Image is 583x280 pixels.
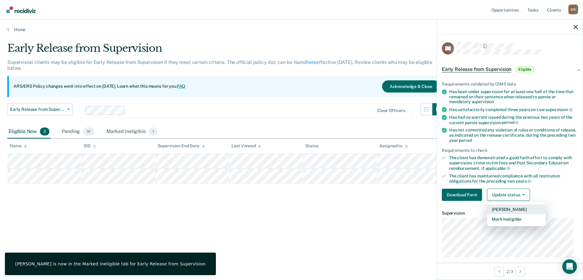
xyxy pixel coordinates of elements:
[13,83,185,89] p: ARS/ERS Policy changes went into effect on [DATE]. Learn what this means for you:
[7,42,445,59] div: Early Release from Supervision
[449,89,578,104] div: Has been under supervision for at least one half of the time that remained on their sentence when...
[7,27,576,32] a: Home
[449,107,578,112] div: Has satisfactorily completed three years on Low
[568,5,578,14] div: M R
[15,261,206,267] div: [PERSON_NAME] is now in the Marked Ineligible tab for Early Release from Supervision
[84,143,96,149] div: SID
[545,107,572,112] span: supervision
[437,263,583,279] div: 2 / 3
[40,128,49,135] span: 2
[442,189,485,201] a: Navigate to form link
[437,60,583,79] div: Early Release from SupervisionEligible
[158,143,205,149] div: Supervision End Date
[516,179,531,184] span: years
[449,173,578,184] div: The client has maintained compliance with all restitution obligations for the preceding two
[379,143,408,149] div: Assigned to
[442,66,511,72] span: Early Release from Supervision
[516,267,525,276] button: Next Opportunity
[568,5,578,14] button: Profile dropdown button
[60,125,95,138] div: Pending
[442,148,578,153] div: Requirements to check
[105,125,159,138] div: Marked Ineligible
[472,99,494,104] span: supervision
[442,82,578,87] div: Requirements validated by OIMS data
[485,166,510,171] span: applicable
[487,205,546,214] button: [PERSON_NAME]
[449,155,578,171] div: The client has demonstrated a good faith effort to comply with supervision, crime victim fees and...
[10,107,65,112] span: Early Release from Supervision
[442,189,482,201] button: Download Form
[449,115,578,125] div: Has had no warrant issued during the previous two years of the current parole supervision
[83,128,94,135] span: 16
[177,84,186,89] a: FAQ
[449,128,578,143] div: Has not committed any violation of rules or conditions of release, as indicated on the release ce...
[149,128,158,135] span: 1
[516,66,534,72] span: Eligible
[494,267,504,276] button: Previous Opportunity
[306,59,316,65] a: here
[562,259,577,274] div: Open Intercom Messenger
[487,214,546,224] button: Mark Ineligible
[7,125,51,138] div: Eligible Now
[305,143,318,149] div: Status
[382,80,440,93] button: Acknowledge & Close
[10,143,27,149] div: Name
[502,120,519,125] span: period
[6,6,36,13] img: Recidiviz
[377,108,405,113] div: Clear officers
[7,59,432,71] p: Supervision clients may be eligible for Early Release from Supervision if they meet certain crite...
[442,211,578,216] dt: Supervision
[487,189,530,201] button: Update status
[459,138,471,143] span: period
[231,143,261,149] div: Last Viewed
